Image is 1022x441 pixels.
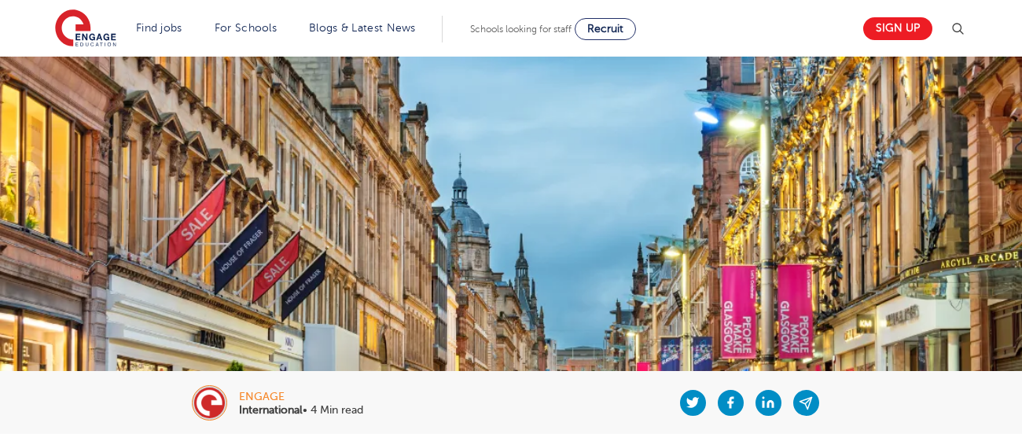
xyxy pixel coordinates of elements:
img: Engage Education [55,9,116,49]
span: Recruit [587,23,623,35]
a: Sign up [863,17,932,40]
p: • 4 Min read [239,405,363,416]
a: Recruit [575,18,636,40]
div: engage [239,391,363,402]
span: Schools looking for staff [470,24,572,35]
a: Blogs & Latest News [309,22,416,34]
a: Find jobs [136,22,182,34]
a: For Schools [215,22,277,34]
b: International [239,404,303,416]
